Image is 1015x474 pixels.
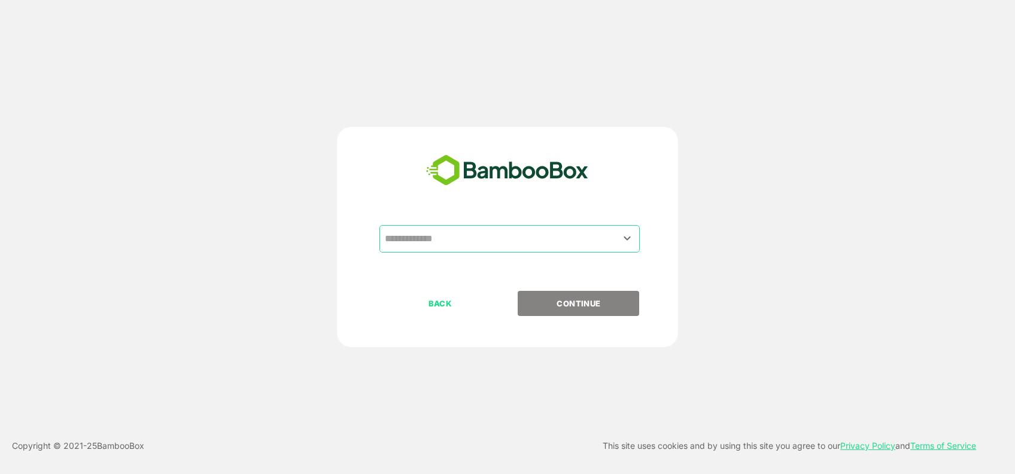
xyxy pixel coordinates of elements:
p: BACK [381,297,500,310]
img: bamboobox [420,151,595,190]
a: Terms of Service [910,440,976,451]
button: Open [619,230,636,247]
button: BACK [379,291,501,316]
button: CONTINUE [518,291,639,316]
p: CONTINUE [519,297,639,310]
p: Copyright © 2021- 25 BambooBox [12,439,144,453]
p: This site uses cookies and by using this site you agree to our and [603,439,976,453]
a: Privacy Policy [840,440,895,451]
